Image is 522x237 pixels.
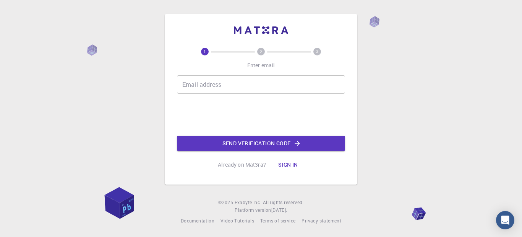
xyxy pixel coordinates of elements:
[235,199,261,206] a: Exabyte Inc.
[218,199,234,206] span: © 2025
[260,218,295,224] span: Terms of service
[302,217,341,225] a: Privacy statement
[260,217,295,225] a: Terms of service
[271,206,287,214] a: [DATE].
[496,211,514,229] div: Open Intercom Messenger
[181,217,214,225] a: Documentation
[235,199,261,205] span: Exabyte Inc.
[271,207,287,213] span: [DATE] .
[220,217,254,225] a: Video Tutorials
[316,49,318,54] text: 3
[260,49,262,54] text: 2
[204,49,206,54] text: 1
[235,206,271,214] span: Platform version
[220,218,254,224] span: Video Tutorials
[302,218,341,224] span: Privacy statement
[203,100,319,130] iframe: reCAPTCHA
[247,62,275,69] p: Enter email
[181,218,214,224] span: Documentation
[177,136,345,151] button: Send verification code
[263,199,304,206] span: All rights reserved.
[272,157,304,172] button: Sign in
[218,161,266,169] p: Already on Mat3ra?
